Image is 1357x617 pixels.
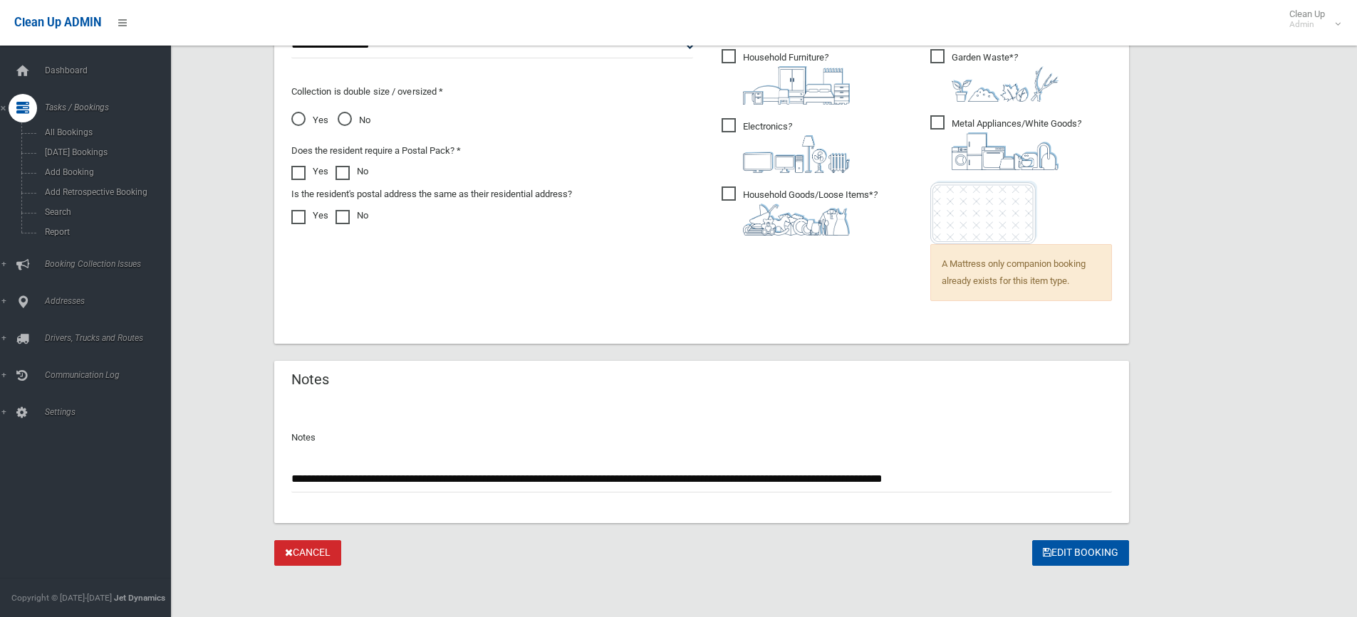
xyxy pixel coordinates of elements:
span: Electronics [722,118,850,173]
p: Collection is double size / oversized * [291,83,693,100]
label: Does the resident require a Postal Pack? * [291,142,461,159]
span: Yes [291,112,328,129]
label: Yes [291,207,328,224]
img: 36c1b0289cb1767239cdd3de9e694f19.png [952,132,1059,170]
img: e7408bece873d2c1783593a074e5cb2f.png [930,181,1037,244]
span: Add Booking [41,167,170,177]
span: Communication Log [41,370,182,380]
span: No [338,112,370,129]
i: ? [743,52,850,105]
span: Report [41,227,170,237]
label: No [336,207,368,224]
span: Clean Up [1282,9,1339,30]
span: All Bookings [41,127,170,137]
header: Notes [274,366,346,394]
span: Addresses [41,296,182,306]
i: ? [743,121,850,173]
span: Add Retrospective Booking [41,187,170,197]
i: ? [743,189,878,236]
span: Clean Up ADMIN [14,16,101,29]
img: 394712a680b73dbc3d2a6a3a7ffe5a07.png [743,135,850,173]
small: Admin [1289,19,1325,30]
span: Household Furniture [722,49,850,105]
span: Booking Collection Issues [41,259,182,269]
img: b13cc3517677393f34c0a387616ef184.png [743,204,850,236]
label: Yes [291,163,328,180]
span: Drivers, Trucks and Routes [41,333,182,343]
span: Garden Waste* [930,49,1059,102]
i: ? [952,52,1059,102]
span: [DATE] Bookings [41,147,170,157]
span: Dashboard [41,65,182,75]
span: Copyright © [DATE]-[DATE] [11,593,112,603]
span: Metal Appliances/White Goods [930,115,1081,170]
img: 4fd8a5c772b2c999c83690221e5242e0.png [952,66,1059,102]
i: ? [952,118,1081,170]
p: Notes [291,429,1112,446]
span: Tasks / Bookings [41,102,182,112]
img: aa9efdbe659d29b613fca23ba79d85cb.png [743,66,850,105]
strong: Jet Dynamics [114,593,165,603]
label: No [336,163,368,180]
span: Search [41,207,170,217]
button: Edit Booking [1032,540,1129,566]
span: Settings [41,407,182,417]
a: Cancel [274,540,341,566]
span: A Mattress only companion booking already exists for this item type. [930,244,1112,301]
label: Is the resident's postal address the same as their residential address? [291,186,572,203]
span: Household Goods/Loose Items* [722,186,878,236]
